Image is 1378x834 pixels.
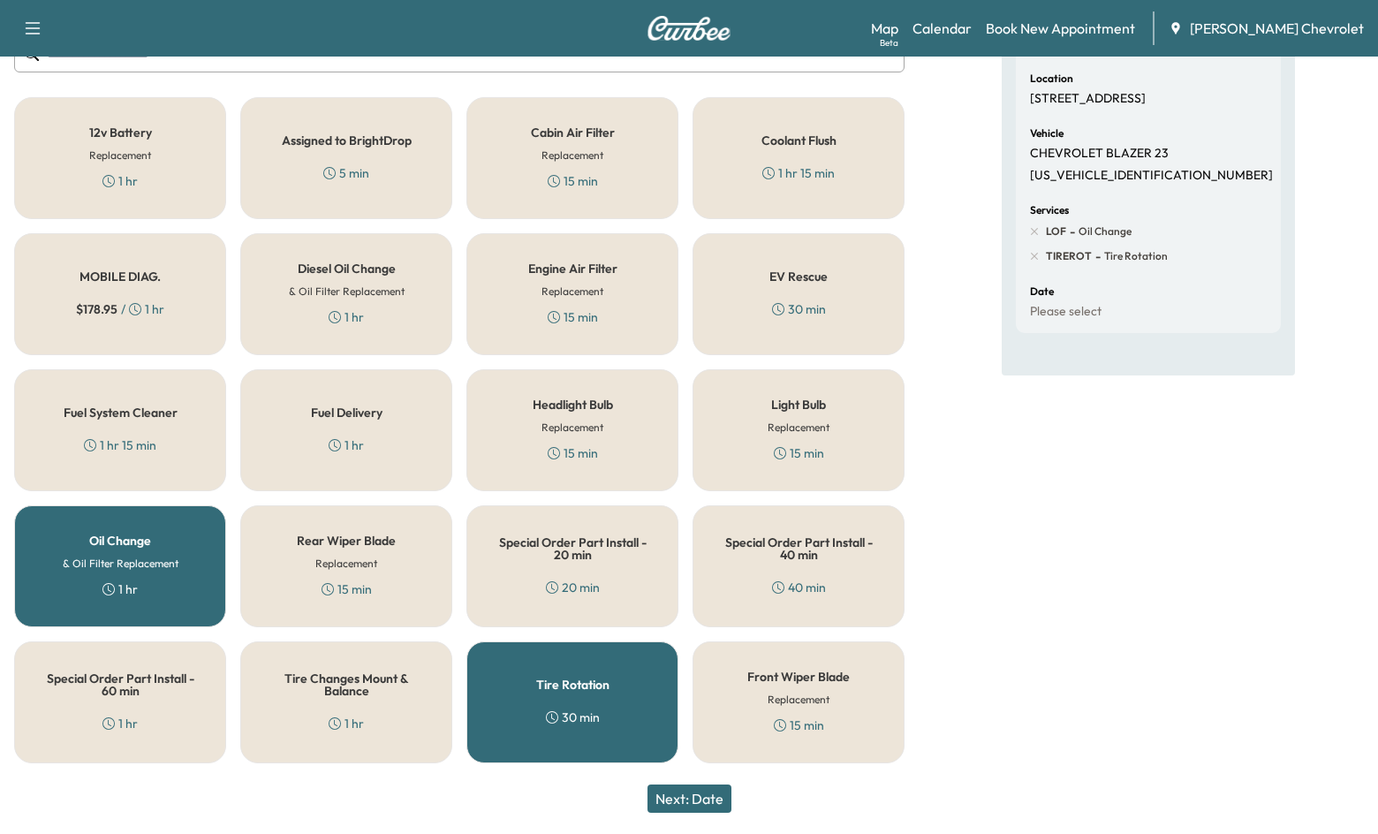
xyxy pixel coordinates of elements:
[647,785,731,813] button: Next: Date
[1190,18,1364,39] span: [PERSON_NAME] Chevrolet
[1075,224,1132,239] span: Oil Change
[986,18,1135,39] a: Book New Appointment
[323,164,369,182] div: 5 min
[496,536,649,561] h5: Special Order Part Install - 20 min
[1092,247,1101,265] span: -
[282,134,412,147] h5: Assigned to BrightDrop
[315,556,377,572] h6: Replacement
[1101,249,1168,263] span: Tire Rotation
[548,444,598,462] div: 15 min
[548,172,598,190] div: 15 min
[541,284,603,299] h6: Replacement
[1030,73,1073,84] h6: Location
[546,579,600,596] div: 20 min
[322,580,372,598] div: 15 min
[329,436,364,454] div: 1 hr
[84,436,156,454] div: 1 hr 15 min
[768,420,829,436] h6: Replacement
[548,308,598,326] div: 15 min
[269,672,423,697] h5: Tire Changes Mount & Balance
[43,672,197,697] h5: Special Order Part Install - 60 min
[880,36,898,49] div: Beta
[1066,223,1075,240] span: -
[546,709,600,726] div: 30 min
[541,148,603,163] h6: Replacement
[1030,168,1273,184] p: [US_VEHICLE_IDENTIFICATION_NUMBER]
[774,444,824,462] div: 15 min
[102,715,138,732] div: 1 hr
[89,148,151,163] h6: Replacement
[64,406,178,419] h5: Fuel System Cleaner
[772,579,826,596] div: 40 min
[536,679,609,691] h5: Tire Rotation
[761,134,837,147] h5: Coolant Flush
[528,262,617,275] h5: Engine Air Filter
[774,716,824,734] div: 15 min
[1030,91,1146,107] p: [STREET_ADDRESS]
[311,406,382,419] h5: Fuel Delivery
[329,308,364,326] div: 1 hr
[102,580,138,598] div: 1 hr
[771,398,826,411] h5: Light Bulb
[89,126,152,139] h5: 12v Battery
[747,671,850,683] h5: Front Wiper Blade
[1030,205,1069,216] h6: Services
[541,420,603,436] h6: Replacement
[1030,304,1102,320] p: Please select
[76,300,117,318] span: $ 178.95
[533,398,613,411] h5: Headlight Bulb
[1030,146,1169,162] p: CHEVROLET BLAZER 23
[298,262,396,275] h5: Diesel Oil Change
[1046,249,1092,263] span: TIREROT
[912,18,972,39] a: Calendar
[531,126,615,139] h5: Cabin Air Filter
[329,715,364,732] div: 1 hr
[289,284,405,299] h6: & Oil Filter Replacement
[768,692,829,708] h6: Replacement
[102,172,138,190] div: 1 hr
[871,18,898,39] a: MapBeta
[297,535,396,547] h5: Rear Wiper Blade
[89,535,151,547] h5: Oil Change
[762,164,835,182] div: 1 hr 15 min
[76,300,164,318] div: / 1 hr
[772,300,826,318] div: 30 min
[1030,128,1064,139] h6: Vehicle
[647,16,731,41] img: Curbee Logo
[63,556,178,572] h6: & Oil Filter Replacement
[722,536,875,561] h5: Special Order Part Install - 40 min
[1030,286,1054,297] h6: Date
[769,270,828,283] h5: EV Rescue
[79,270,161,283] h5: MOBILE DIAG.
[1046,224,1066,239] span: LOF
